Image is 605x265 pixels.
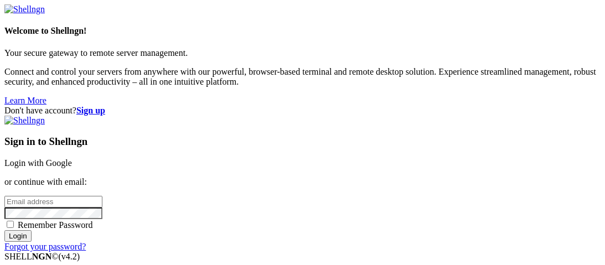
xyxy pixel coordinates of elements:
span: Remember Password [18,220,93,230]
a: Learn More [4,96,46,105]
img: Shellngn [4,116,45,126]
h3: Sign in to Shellngn [4,136,601,148]
img: Shellngn [4,4,45,14]
a: Forgot your password? [4,242,86,251]
input: Remember Password [7,221,14,228]
p: Connect and control your servers from anywhere with our powerful, browser-based terminal and remo... [4,67,601,87]
input: Login [4,230,32,242]
span: SHELL © [4,252,80,261]
input: Email address [4,196,102,207]
a: Sign up [76,106,105,115]
a: Login with Google [4,158,72,168]
p: Your secure gateway to remote server management. [4,48,601,58]
h4: Welcome to Shellngn! [4,26,601,36]
b: NGN [32,252,52,261]
span: 4.2.0 [59,252,80,261]
div: Don't have account? [4,106,601,116]
p: or continue with email: [4,177,601,187]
